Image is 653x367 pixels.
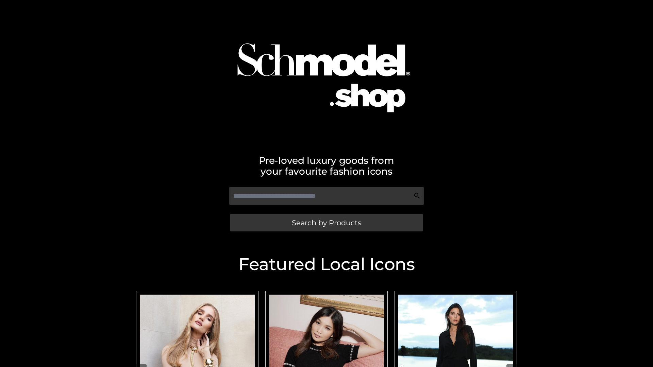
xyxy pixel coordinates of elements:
a: Search by Products [230,214,423,231]
span: Search by Products [292,219,361,226]
img: Search Icon [414,192,420,199]
h2: Featured Local Icons​ [133,256,520,273]
h2: Pre-loved luxury goods from your favourite fashion icons [133,155,520,177]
